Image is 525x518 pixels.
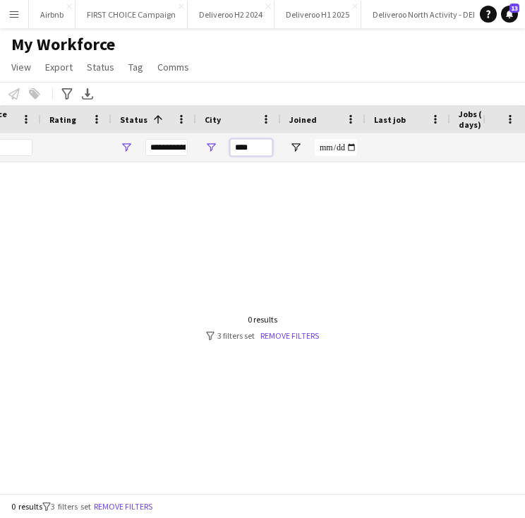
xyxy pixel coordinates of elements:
span: Comms [157,61,189,73]
app-action-btn: Advanced filters [59,85,76,102]
input: Joined Filter Input [315,139,357,156]
span: My Workforce [11,34,115,55]
span: Status [87,61,114,73]
button: Deliveroo North Activity - DEL134 [361,1,502,28]
span: Last job [374,114,406,125]
button: Deliveroo H2 2024 [188,1,274,28]
a: Comms [152,58,195,76]
span: Joined [289,114,317,125]
span: Tag [128,61,143,73]
a: Tag [123,58,149,76]
button: Deliveroo H1 2025 [274,1,361,28]
div: 0 results [206,314,319,325]
a: 13 [501,6,518,23]
button: FIRST CHOICE Campaign [76,1,188,28]
input: City Filter Input [230,139,272,156]
span: City [205,114,221,125]
span: Export [45,61,73,73]
a: Status [81,58,120,76]
button: Open Filter Menu [205,141,217,154]
span: Jobs (last 90 days) [459,109,509,130]
button: Airbnb [29,1,76,28]
span: 3 filters set [51,501,91,512]
a: Export [40,58,78,76]
span: 13 [509,4,519,13]
a: View [6,58,37,76]
a: Remove filters [260,330,319,341]
button: Open Filter Menu [120,141,133,154]
span: View [11,61,31,73]
button: Open Filter Menu [289,141,302,154]
span: Rating [49,114,76,125]
div: 3 filters set [206,330,319,341]
app-action-btn: Export XLSX [79,85,96,102]
span: Status [120,114,147,125]
button: Remove filters [91,499,155,514]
